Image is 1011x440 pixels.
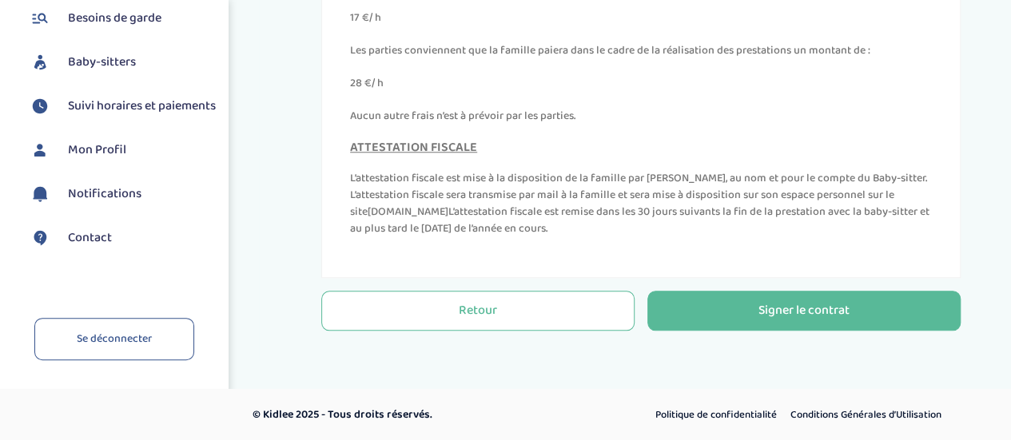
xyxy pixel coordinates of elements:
div: Signer le contrat [758,302,850,320]
h4: ATTESTATION FISCALE [350,141,932,155]
a: Baby-sitters [28,50,216,74]
a: Suivi horaires et paiements [28,94,216,118]
span: Notifications [68,184,141,204]
div: Retour [459,302,497,320]
p: 28 €/ h [350,75,932,92]
button: Retour [321,291,635,331]
span: Suivi horaires et paiements [68,97,216,116]
a: Se déconnecter [34,318,194,360]
p: Les parties conviennent que la famille paiera dans le cadre de la réalisation des prestations un ... [350,42,932,59]
p: 17 €/ h [350,10,932,26]
a: Politique de confidentialité [650,405,782,426]
a: Conditions Générales d’Utilisation [785,405,947,426]
a: Besoins de garde [28,6,216,30]
a: Contact [28,226,216,250]
p: © Kidlee 2025 - Tous droits réservés. [253,406,574,423]
p: Aucun autre frais n’est à prévoir par les parties. [350,108,932,125]
a: [DOMAIN_NAME] [368,203,448,220]
img: suivihoraire.svg [28,94,52,118]
span: Besoins de garde [68,9,161,28]
a: Notifications [28,182,216,206]
button: Signer le contrat [647,291,961,331]
img: profil.svg [28,138,52,162]
span: Mon Profil [68,141,126,160]
span: Baby-sitters [68,53,136,72]
img: contact.svg [28,226,52,250]
p: L’attestation fiscale est mise à la disposition de la famille par [PERSON_NAME], au nom et pour l... [350,170,932,237]
span: Contact [68,228,112,248]
a: Mon Profil [28,138,216,162]
img: notification.svg [28,182,52,206]
img: besoin.svg [28,6,52,30]
img: babysitters.svg [28,50,52,74]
